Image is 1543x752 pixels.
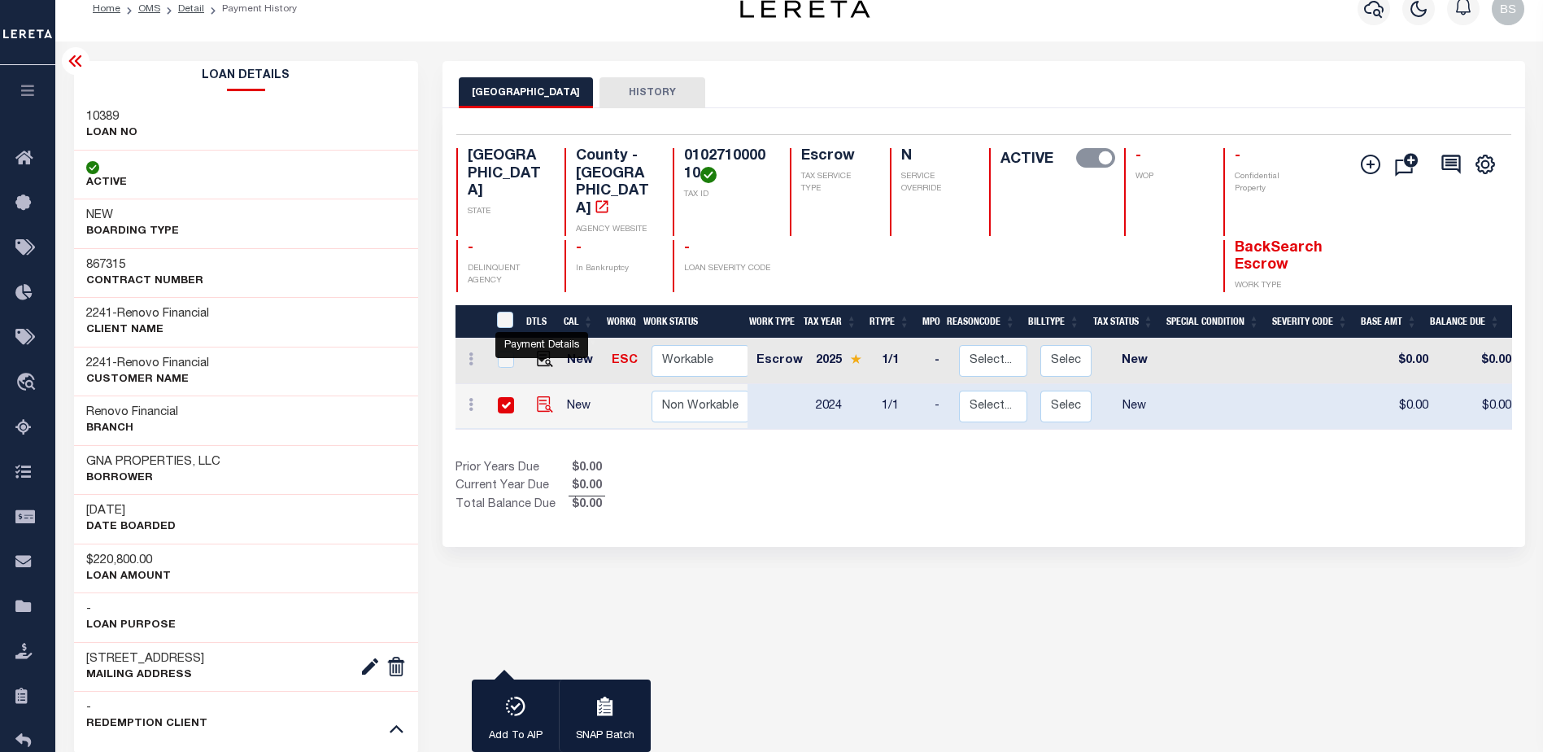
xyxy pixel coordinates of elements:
[204,2,297,16] li: Payment History
[489,728,543,745] p: Add To AIP
[86,716,207,732] p: REDEMPTION CLIENT
[901,171,970,195] p: SERVICE OVERRIDE
[940,305,1022,339] th: ReasonCode: activate to sort column ascending
[86,470,220,487] p: Borrower
[875,384,928,430] td: 1/1
[1423,305,1506,339] th: Balance Due: activate to sort column ascending
[455,460,569,478] td: Prior Years Due
[684,189,770,201] p: TAX ID
[1366,339,1435,384] td: $0.00
[743,305,798,339] th: Work Type
[1235,149,1240,164] span: -
[1235,241,1323,273] span: BackSearch Escrow
[1135,149,1141,164] span: -
[1160,305,1266,339] th: Special Condition: activate to sort column ascending
[599,77,705,108] button: HISTORY
[557,305,600,339] th: CAL: activate to sort column ascending
[560,339,605,384] td: New
[86,356,209,372] h3: -
[560,384,605,430] td: New
[86,308,112,320] span: 2241
[86,125,137,142] p: LOAN NO
[117,308,209,320] span: Renovo Financial
[86,569,171,585] p: LOAN AMOUNT
[1266,305,1354,339] th: Severity Code: activate to sort column ascending
[875,339,928,384] td: 1/1
[86,175,127,191] p: ACTIVE
[916,305,940,339] th: MPO
[576,148,653,218] h4: County - [GEOGRAPHIC_DATA]
[86,306,209,322] h3: -
[86,208,179,224] h3: NEW
[468,241,473,256] span: -
[86,553,171,569] h3: $220,800.00
[569,478,605,496] span: $0.00
[928,339,952,384] td: -
[809,384,875,430] td: 2024
[74,61,419,91] h2: Loan Details
[93,4,120,14] a: Home
[486,305,520,339] th: &nbsp;
[928,384,952,430] td: -
[797,305,863,339] th: Tax Year: activate to sort column ascending
[576,224,653,236] p: AGENCY WEBSITE
[1235,171,1312,195] p: Confidential Property
[15,373,41,394] i: travel_explore
[1098,384,1171,430] td: New
[684,148,770,183] h4: 010271000010
[1354,305,1423,339] th: Base Amt: activate to sort column ascending
[117,357,209,369] span: Renovo Financial
[1086,305,1160,339] th: Tax Status: activate to sort column ascending
[86,519,176,536] p: DATE BOARDED
[801,171,870,195] p: TAX SERVICE TYPE
[468,206,545,218] p: STATE
[86,404,178,421] h3: Renovo Financial
[809,339,875,384] td: 2025
[850,354,861,365] img: Star.svg
[600,305,638,339] th: WorkQ
[86,421,178,437] p: Branch
[86,651,204,667] h3: [STREET_ADDRESS]
[86,667,204,684] p: Mailing Address
[576,263,653,275] p: In Bankruptcy
[86,273,203,290] p: Contract Number
[1235,280,1312,292] p: WORK TYPE
[138,4,160,14] a: OMS
[86,601,176,618] h3: -
[569,496,605,514] span: $0.00
[801,148,870,166] h4: Escrow
[1435,339,1518,384] td: $0.00
[459,77,593,108] button: [GEOGRAPHIC_DATA]
[86,109,137,125] h3: 10389
[612,355,638,366] a: ESC
[455,496,569,514] td: Total Balance Due
[1098,339,1171,384] td: New
[86,224,179,240] p: BOARDING TYPE
[468,148,545,201] h4: [GEOGRAPHIC_DATA]
[86,257,203,273] h3: 867315
[86,503,176,519] h3: [DATE]
[1135,171,1204,183] p: WOP
[495,332,588,358] div: Payment Details
[86,357,112,369] span: 2241
[386,657,406,676] img: deletes.png
[863,305,916,339] th: RType: activate to sort column ascending
[1366,384,1435,430] td: $0.00
[1000,148,1053,171] label: ACTIVE
[86,322,209,339] p: CLIENT Name
[1435,384,1518,430] td: $0.00
[455,305,486,339] th: &nbsp;&nbsp;&nbsp;&nbsp;&nbsp;&nbsp;&nbsp;&nbsp;&nbsp;&nbsp;
[576,728,634,745] p: SNAP Batch
[86,372,209,388] p: CUSTOMER Name
[86,618,176,634] p: LOAN PURPOSE
[455,478,569,496] td: Current Year Due
[569,460,605,478] span: $0.00
[576,241,582,256] span: -
[86,454,220,470] h3: GNA PROPERTIES, LLC
[637,305,748,339] th: Work Status
[750,339,809,384] td: Escrow
[684,241,690,256] span: -
[468,263,545,287] p: DELINQUENT AGENCY
[178,4,204,14] a: Detail
[684,263,770,275] p: LOAN SEVERITY CODE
